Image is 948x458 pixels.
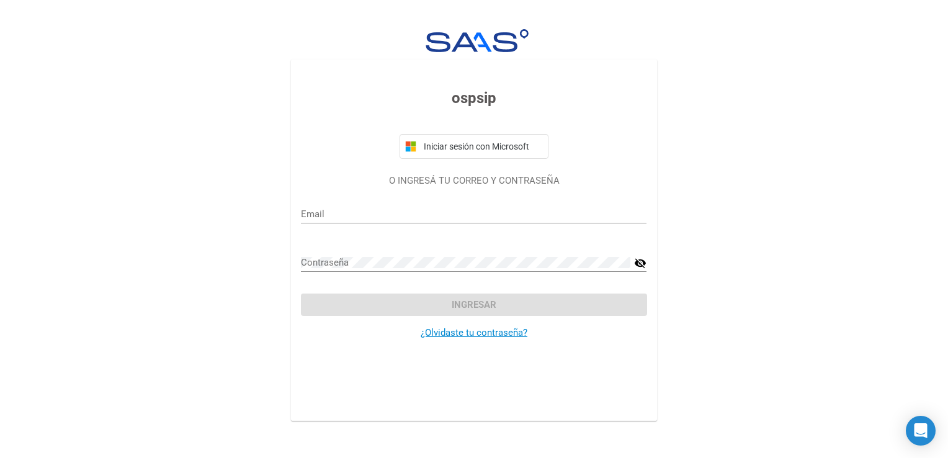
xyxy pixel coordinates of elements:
[400,134,548,159] button: Iniciar sesión con Microsoft
[301,174,646,188] p: O INGRESÁ TU CORREO Y CONTRASEÑA
[421,327,527,338] a: ¿Olvidaste tu contraseña?
[452,299,496,310] span: Ingresar
[906,416,936,446] div: Open Intercom Messenger
[421,141,543,151] span: Iniciar sesión con Microsoft
[301,294,646,316] button: Ingresar
[634,256,646,271] mat-icon: visibility_off
[301,87,646,109] h3: ospsip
